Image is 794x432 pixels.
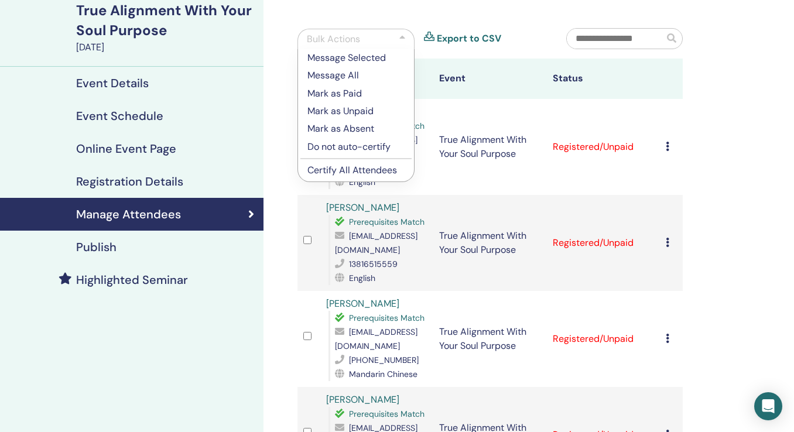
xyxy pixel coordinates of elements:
p: Mark as Unpaid [307,104,405,118]
p: Mark as Absent [307,122,405,136]
span: Prerequisites Match [349,409,425,419]
th: Status [547,59,660,99]
h4: Registration Details [76,174,183,188]
span: [EMAIL_ADDRESS][DOMAIN_NAME] [335,327,417,351]
span: Mandarin Chinese [349,369,417,379]
span: 13816515559 [349,259,398,269]
span: Prerequisites Match [349,313,425,323]
h4: Online Event Page [76,142,176,156]
div: Open Intercom Messenger [754,392,782,420]
p: Message Selected [307,51,405,65]
span: [EMAIL_ADDRESS][DOMAIN_NAME] [335,231,417,255]
a: [PERSON_NAME] [326,393,399,406]
div: Bulk Actions [307,32,360,46]
h4: Event Details [76,76,149,90]
th: Event [433,59,547,99]
h4: Highlighted Seminar [76,273,188,287]
p: Do not auto-certify [307,140,405,154]
span: [PHONE_NUMBER] [349,355,419,365]
h4: Manage Attendees [76,207,181,221]
div: True Alignment With Your Soul Purpose [76,1,256,40]
td: True Alignment With Your Soul Purpose [433,195,547,291]
a: [PERSON_NAME] [326,201,399,214]
td: True Alignment With Your Soul Purpose [433,291,547,387]
div: [DATE] [76,40,256,54]
span: Prerequisites Match [349,217,425,227]
span: English [349,177,375,187]
td: True Alignment With Your Soul Purpose [433,99,547,195]
h4: Publish [76,240,117,254]
a: True Alignment With Your Soul Purpose[DATE] [69,1,263,54]
span: English [349,273,375,283]
h4: Event Schedule [76,109,163,123]
p: Message All [307,68,405,83]
p: Mark as Paid [307,87,405,101]
p: Certify All Attendees [307,163,405,177]
a: Export to CSV [437,32,501,46]
a: [PERSON_NAME] [326,297,399,310]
